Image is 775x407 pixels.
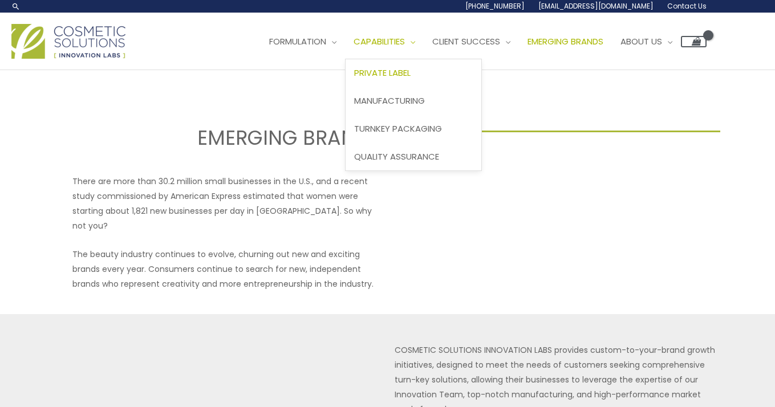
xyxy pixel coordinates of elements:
[354,123,442,135] span: Turnkey Packaging
[72,174,380,233] p: There are more than 30.2 million small businesses in the U.S., and a recent study commissioned by...
[252,25,707,59] nav: Site Navigation
[519,25,612,59] a: Emerging Brands
[345,25,424,59] a: Capabilities
[354,95,425,107] span: Manufacturing
[72,247,380,291] p: The beauty industry continues to evolve, churning out new and exciting brands every year. Consume...
[528,35,603,47] span: Emerging Brands
[538,1,654,11] span: [EMAIL_ADDRESS][DOMAIN_NAME]
[261,25,345,59] a: Formulation
[424,25,519,59] a: Client Success
[465,1,525,11] span: [PHONE_NUMBER]
[620,35,662,47] span: About Us
[269,35,326,47] span: Formulation
[612,25,681,59] a: About Us
[681,36,707,47] a: View Shopping Cart, empty
[354,150,439,162] span: Quality Assurance
[11,2,21,11] a: Search icon link
[346,143,481,170] a: Quality Assurance
[346,59,481,87] a: Private Label
[354,67,411,79] span: Private Label
[354,35,405,47] span: Capabilities
[346,115,481,143] a: Turnkey Packaging
[11,24,125,59] img: Cosmetic Solutions Logo
[346,87,481,115] a: Manufacturing
[55,125,380,151] h2: EMERGING BRANDS
[667,1,707,11] span: Contact Us
[432,35,500,47] span: Client Success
